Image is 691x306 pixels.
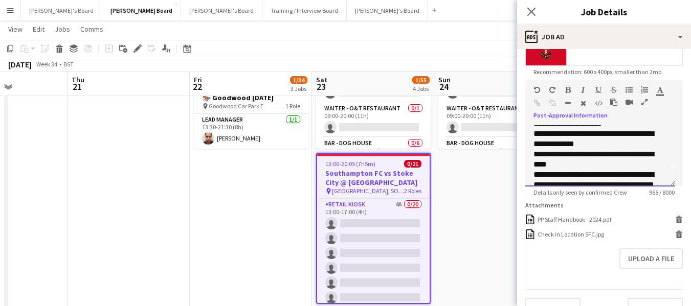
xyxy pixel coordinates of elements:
button: [PERSON_NAME] Board [102,1,181,20]
a: Comms [76,22,107,36]
button: Unordered List [626,86,633,94]
span: Comms [80,25,103,34]
app-card-role: Waiter - O&T Restaurant0/109:00-20:00 (11h) [438,103,553,137]
button: Bold [564,86,571,94]
span: Fri [194,75,202,84]
h3: Job Details [517,5,691,18]
span: 24 [437,81,451,92]
app-job-card: 13:30-21:30 (8h)1/1🏇 Goodwood [DATE] Goodwood Car Park E1 RoleLead Manager1/113:30-21:30 (8h)[PER... [194,78,308,149]
span: 2 Roles [404,187,421,195]
span: Goodwood Car Park E [209,102,263,110]
app-card-role: Lead Manager1/113:30-21:30 (8h)[PERSON_NAME] [194,114,308,149]
div: 4 Jobs [413,85,429,92]
button: [PERSON_NAME]'s Board [181,1,262,20]
span: 13:00-20:05 (7h5m) [325,160,375,168]
span: 1 Role [285,102,300,110]
span: 21 [70,81,84,92]
a: View [4,22,27,36]
div: PP Staff Handbook - 2024.pdf [538,216,611,223]
button: HTML Code [595,99,602,107]
button: Fullscreen [641,98,648,106]
app-card-role: Waiter - O&T Restaurant0/109:00-20:00 (11h) [316,103,431,137]
span: Edit [33,25,44,34]
span: Details only seen by confirmed Crew [525,189,635,196]
button: Italic [579,86,587,94]
h3: Southampton FC vs Stoke City @ [GEOGRAPHIC_DATA] [317,169,430,187]
span: 22 [192,81,202,92]
button: Horizontal Line [564,99,571,107]
span: Jobs [55,25,70,34]
label: Attachments [525,201,564,209]
span: 1/55 [412,76,430,84]
div: BST [63,60,74,68]
button: Upload a file [619,248,683,269]
app-job-card: 13:00-20:05 (7h5m)0/21Southampton FC vs Stoke City @ [GEOGRAPHIC_DATA] [GEOGRAPHIC_DATA], SO14 5F... [316,153,431,304]
h3: 🏇 Goodwood [DATE] [194,93,308,102]
span: 0/21 [404,160,421,168]
span: Thu [72,75,84,84]
div: [DATE] [8,59,32,69]
button: [PERSON_NAME]'s Board [21,1,102,20]
span: Sat [316,75,327,84]
button: Paste as plain text [610,98,617,106]
span: Sun [438,75,451,84]
a: Jobs [51,22,74,36]
app-card-role: BAR - DOG HOUSE0/609:00-21:30 (12h30m) [438,137,553,246]
div: Check in Location SFC.jpg [538,230,604,238]
span: 965 / 8000 [641,189,683,196]
span: 23 [315,81,327,92]
button: Clear Formatting [579,99,587,107]
a: Edit [29,22,49,36]
button: Redo [549,86,556,94]
span: [GEOGRAPHIC_DATA], SO14 5FP [332,187,404,195]
span: Recommendation: 600 x 400px, smaller than 2mb [525,68,670,76]
span: 1/34 [290,76,307,84]
div: 3 Jobs [291,85,307,92]
button: Insert video [626,98,633,106]
app-card-role: BAR - DOG HOUSE0/609:00-21:30 (12h30m) [316,137,431,246]
button: Strikethrough [610,86,617,94]
span: View [8,25,23,34]
span: Week 34 [34,60,59,68]
button: Training / Interview Board [262,1,347,20]
button: Underline [595,86,602,94]
button: [PERSON_NAME]'s Board [347,1,428,20]
button: Undo [533,86,541,94]
div: Job Ad [517,25,691,49]
button: Ordered List [641,86,648,94]
button: Text Color [656,86,663,94]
